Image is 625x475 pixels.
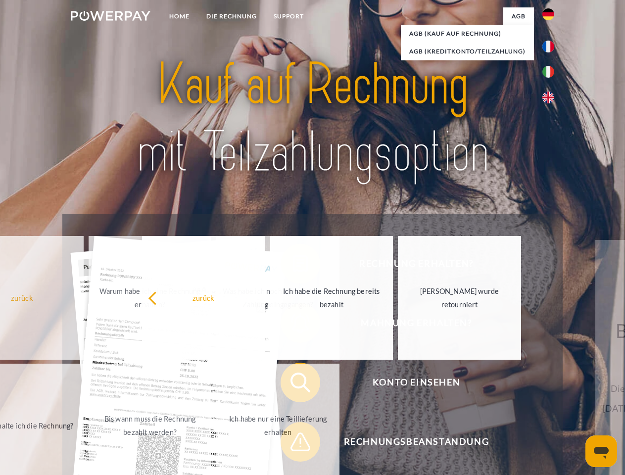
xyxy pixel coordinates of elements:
div: [PERSON_NAME] wurde retourniert [404,285,515,311]
a: AGB (Kauf auf Rechnung) [401,25,534,43]
img: fr [542,41,554,52]
div: Ich habe nur eine Teillieferung erhalten [222,412,334,439]
img: title-powerpay_de.svg [95,47,530,190]
button: Konto einsehen [281,363,538,402]
img: de [542,8,554,20]
img: it [542,66,554,78]
div: zurück [148,291,259,304]
span: Konto einsehen [295,363,537,402]
img: logo-powerpay-white.svg [71,11,150,21]
span: Rechnungsbeanstandung [295,422,537,462]
div: Bis wann muss die Rechnung bezahlt werden? [95,412,206,439]
a: agb [503,7,534,25]
div: Warum habe ich eine Rechnung erhalten? [95,285,206,311]
div: Ich habe die Rechnung bereits bezahlt [276,285,387,311]
button: Rechnungsbeanstandung [281,422,538,462]
img: en [542,92,554,103]
a: AGB (Kreditkonto/Teilzahlung) [401,43,534,60]
iframe: Schaltfläche zum Öffnen des Messaging-Fensters [585,435,617,467]
a: Home [161,7,198,25]
a: DIE RECHNUNG [198,7,265,25]
a: SUPPORT [265,7,312,25]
